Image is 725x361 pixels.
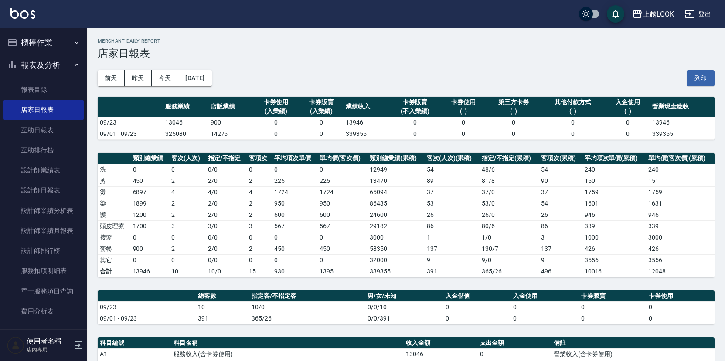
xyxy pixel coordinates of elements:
img: Person [7,337,24,354]
td: 0 [511,313,579,324]
td: 32000 [368,254,425,266]
table: a dense table [98,97,715,140]
td: 86 [539,220,582,232]
div: 第三方卡券 [488,98,539,107]
td: 240 [646,164,715,175]
td: 2 [169,243,206,254]
table: a dense table [98,153,715,277]
td: 0 [169,164,206,175]
td: 81 / 8 [480,175,539,186]
td: 0 [253,128,299,139]
th: 單均價(客次價) [317,153,368,164]
td: 燙 [98,186,131,198]
td: 6897 [131,186,170,198]
td: 0 [169,232,206,243]
td: 946 [582,209,646,220]
td: 0 [299,128,344,139]
td: 65094 [368,186,425,198]
td: 426 [582,243,646,254]
td: 合計 [98,266,131,277]
th: 男/女/未知 [365,290,443,302]
td: 0 / 0 [206,254,247,266]
td: 339355 [650,128,715,139]
td: 339 [646,220,715,232]
td: 950 [317,198,368,209]
td: 12048 [646,266,715,277]
td: 391 [425,266,480,277]
td: 37 [539,186,582,198]
th: 客次(人次)(累積) [425,153,480,164]
td: 2 [169,198,206,209]
div: 卡券使用 [443,98,484,107]
td: 1631 [646,198,715,209]
td: 4 / 0 [206,186,247,198]
td: 86 [425,220,480,232]
th: 總客數 [196,290,249,302]
a: 設計師日報表 [3,180,84,200]
th: 客項次(累積) [539,153,582,164]
td: 09/23 [98,301,196,313]
td: 1724 [272,186,317,198]
td: 54 [425,164,480,175]
td: 0 [272,164,317,175]
div: 上越LOOK [643,9,674,20]
button: 列印 [687,70,715,86]
td: 426 [646,243,715,254]
table: a dense table [98,290,715,324]
td: 0 [478,348,551,360]
button: 登出 [681,6,715,22]
td: 37 [425,186,480,198]
td: 3 [169,220,206,232]
th: 指定/不指定 [206,153,247,164]
td: 13946 [131,266,170,277]
td: 567 [317,220,368,232]
td: 339355 [368,266,425,277]
a: 互助排行榜 [3,140,84,160]
td: 26 [425,209,480,220]
td: 0 [441,128,486,139]
div: (-) [488,107,539,116]
td: 1724 [317,186,368,198]
th: 類別總業績(累積) [368,153,425,164]
th: 入金儲值 [443,290,511,302]
td: 0 [253,117,299,128]
td: 3000 [646,232,715,243]
td: 其它 [98,254,131,266]
td: 2 / 0 [206,198,247,209]
div: (-) [443,107,484,116]
td: 0 [579,313,647,324]
td: 58350 [368,243,425,254]
td: 10 [169,266,206,277]
th: 科目編號 [98,337,171,349]
td: 服務收入(含卡券使用) [171,348,404,360]
div: 入金使用 [607,98,648,107]
td: 0 [605,128,650,139]
td: 496 [539,266,582,277]
td: 0 [299,117,344,128]
td: 0 [272,254,317,266]
th: 指定客/不指定客 [249,290,365,302]
td: 0 [647,301,715,313]
td: 13046 [163,117,208,128]
td: 0 [605,117,650,128]
th: 單均價(客次價)(累積) [646,153,715,164]
th: 服務業績 [163,97,208,117]
td: 營業收入(含卡券使用) [551,348,715,360]
td: 339 [582,220,646,232]
td: 15 [247,266,272,277]
td: 0 [317,164,368,175]
th: 客次(人次) [169,153,206,164]
td: 套餐 [98,243,131,254]
td: 0 [647,313,715,324]
td: 137 [425,243,480,254]
th: 備註 [551,337,715,349]
td: 3 [539,232,582,243]
td: 53 [425,198,480,209]
div: 卡券販賣 [301,98,342,107]
td: 2 [247,243,272,254]
td: 4 [247,186,272,198]
td: 600 [272,209,317,220]
div: (不入業績) [391,107,439,116]
td: 1000 [582,232,646,243]
td: 391 [196,313,249,324]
